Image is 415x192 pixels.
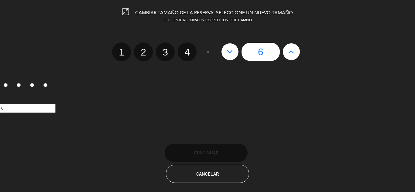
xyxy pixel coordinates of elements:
[112,42,131,61] label: 1
[17,83,21,87] input: 2
[163,19,252,22] span: EL CLIENTE RECIBIRÁ UN CORREO CON ESTE CAMBIO
[43,83,47,87] input: 4
[4,83,8,87] input: 1
[134,42,153,61] label: 2
[135,11,293,15] span: CAMBIAR TAMAÑO DE LA RESERVA. SELECCIONE UN NUEVO TAMAÑO
[156,42,175,61] label: 3
[13,80,27,91] label: 2
[178,42,197,61] label: 4
[27,80,40,91] label: 3
[40,80,53,91] label: 4
[194,150,218,155] span: Continuar
[166,165,249,183] button: Cancelar
[196,171,219,177] span: Cancelar
[203,49,212,56] span: - or -
[30,83,34,87] input: 3
[165,144,248,162] button: Continuar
